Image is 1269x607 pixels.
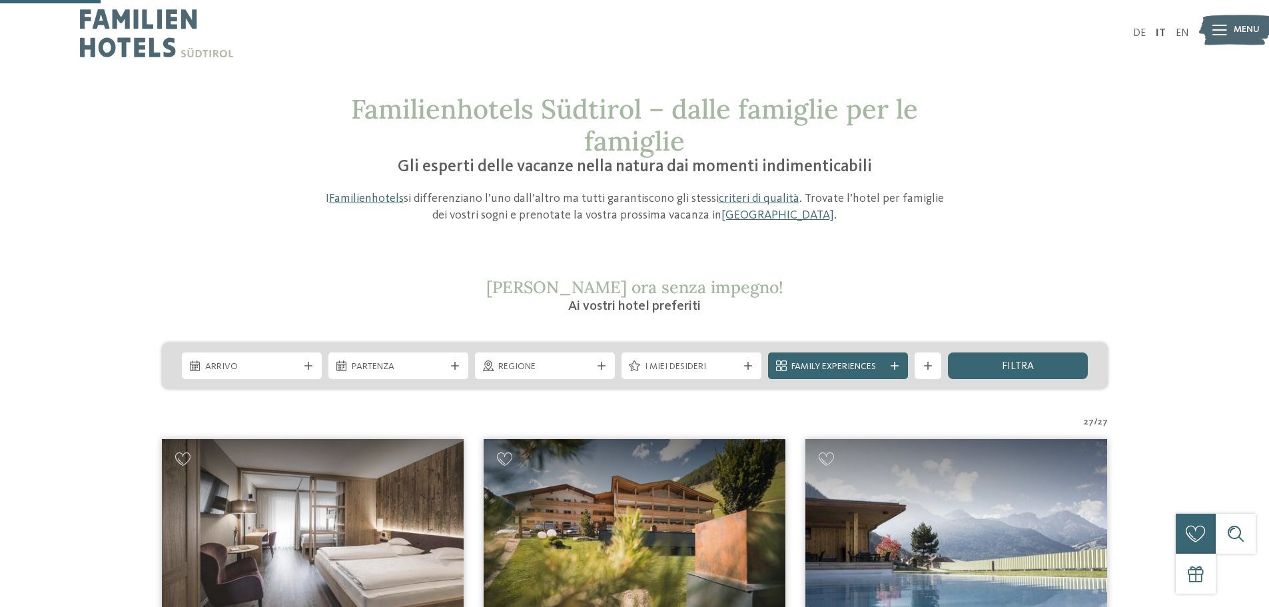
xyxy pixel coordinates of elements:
[1176,28,1189,39] a: EN
[205,360,298,374] span: Arrivo
[486,277,783,298] span: [PERSON_NAME] ora senza impegno!
[1156,28,1166,39] a: IT
[1098,416,1108,429] span: 27
[1234,23,1260,37] span: Menu
[329,193,404,205] a: Familienhotels
[645,360,738,374] span: I miei desideri
[568,300,701,313] span: Ai vostri hotel preferiti
[498,360,592,374] span: Regione
[398,159,872,175] span: Gli esperti delle vacanze nella natura dai momenti indimenticabili
[791,360,885,374] span: Family Experiences
[1084,416,1094,429] span: 27
[1002,361,1034,372] span: filtra
[1094,416,1098,429] span: /
[352,360,445,374] span: Partenza
[719,193,799,205] a: criteri di qualità
[351,92,918,158] span: Familienhotels Südtirol – dalle famiglie per le famiglie
[721,209,834,221] a: [GEOGRAPHIC_DATA]
[318,191,951,224] p: I si differenziano l’uno dall’altro ma tutti garantiscono gli stessi . Trovate l’hotel per famigl...
[1133,28,1146,39] a: DE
